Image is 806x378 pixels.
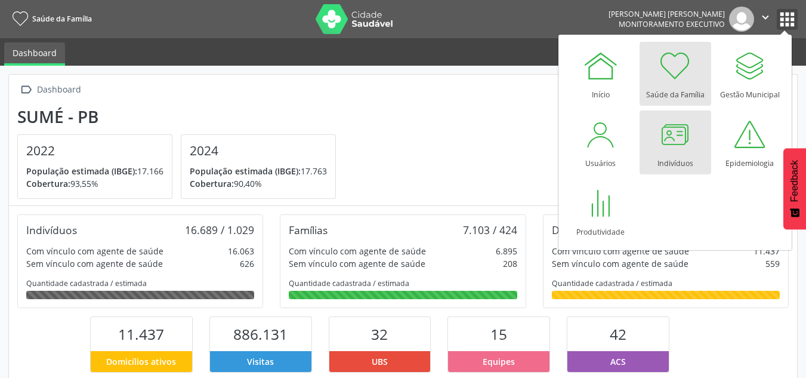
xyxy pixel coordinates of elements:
a: Início [565,42,637,106]
a: Dashboard [4,42,65,66]
span: População estimada (IBGE): [26,165,137,177]
span: Visitas [247,355,274,368]
div: Quantidade cadastrada / estimada [26,278,254,288]
div: Com vínculo com agente de saúde [289,245,426,257]
a: Saúde da Família [640,42,711,106]
span: Cobertura: [190,178,234,189]
div: 6.895 [496,245,517,257]
span: ACS [610,355,626,368]
div: Sem vínculo com agente de saúde [552,257,688,270]
span: Saúde da Família [32,14,92,24]
div: Famílias [289,223,328,236]
a:  Dashboard [17,81,83,99]
span: 886.131 [233,324,288,344]
i:  [17,81,35,99]
span: 42 [610,324,626,344]
a: Usuários [565,110,637,174]
a: Produtividade [565,179,637,243]
div: Sem vínculo com agente de saúde [26,257,163,270]
span: Monitoramento Executivo [619,19,725,29]
button:  [754,7,777,32]
span: UBS [372,355,388,368]
span: Cobertura: [26,178,70,189]
div: 7.103 / 424 [463,223,517,236]
h4: 2024 [190,143,327,158]
div: [PERSON_NAME] [PERSON_NAME] [609,9,725,19]
div: 208 [503,257,517,270]
span: 11.437 [118,324,164,344]
div: Sem vínculo com agente de saúde [289,257,425,270]
p: 90,40% [190,177,327,190]
span: 15 [490,324,507,344]
p: 17.166 [26,165,163,177]
p: 93,55% [26,177,163,190]
div: Domicílios [552,223,601,236]
a: Epidemiologia [714,110,786,174]
div: Com vínculo com agente de saúde [26,245,163,257]
span: 32 [371,324,388,344]
button: Feedback - Mostrar pesquisa [783,148,806,229]
i:  [759,11,772,24]
span: População estimada (IBGE): [190,165,301,177]
div: 16.689 / 1.029 [185,223,254,236]
button: apps [777,9,798,30]
div: 16.063 [228,245,254,257]
span: Equipes [483,355,515,368]
img: img [729,7,754,32]
div: Quantidade cadastrada / estimada [289,278,517,288]
div: 11.437 [753,245,780,257]
p: 17.763 [190,165,327,177]
h4: 2022 [26,143,163,158]
span: Feedback [789,160,800,202]
div: Indivíduos [26,223,77,236]
div: 626 [240,257,254,270]
div: 559 [765,257,780,270]
div: Dashboard [35,81,83,99]
a: Indivíduos [640,110,711,174]
span: Domicílios ativos [106,355,176,368]
a: Saúde da Família [8,9,92,29]
div: Quantidade cadastrada / estimada [552,278,780,288]
a: Gestão Municipal [714,42,786,106]
div: Com vínculo com agente de saúde [552,245,689,257]
div: Sumé - PB [17,107,344,127]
